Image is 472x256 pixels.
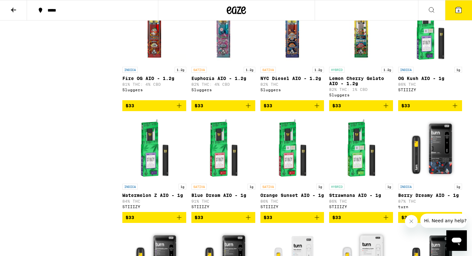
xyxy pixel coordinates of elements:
[398,116,462,212] a: Open page for Berry Dreamy AIO - 1g from turn
[329,199,393,203] p: 86% THC
[195,215,203,220] span: $33
[260,88,324,92] div: Sluggers
[191,212,255,223] button: Add to bag
[122,193,186,198] p: Watermelon Z AIO - 1g
[191,193,255,198] p: Blue Dream AIO - 1g
[385,184,393,190] p: 1g
[329,193,393,198] p: Strawnana AIO - 1g
[122,116,186,212] a: Open page for Watermelon Z AIO - 1g from STIIIZY
[191,184,207,190] p: SATIVA
[126,215,134,220] span: $33
[122,67,138,73] p: INDICA
[195,103,203,108] span: $33
[398,100,462,111] button: Add to bag
[260,116,324,181] img: STIIIZY - Orange Sunset AIO - 1g
[191,76,255,81] p: Euphoria AIO - 1.2g
[398,82,462,86] p: 86% THC
[260,199,324,203] p: 86% THC
[122,199,186,203] p: 84% THC
[191,205,255,209] div: STIIIZY
[260,193,324,198] p: Orange Sunset AIO - 1g
[329,116,393,181] img: STIIIZY - Strawnana AIO - 1g
[329,76,393,86] p: Lemon Cherry Gelato AIO - 1.2g
[332,103,341,108] span: $33
[398,193,462,198] p: Berry Dreamy AIO - 1g
[122,76,186,81] p: Fire OG AIO - 1.2g
[260,76,324,81] p: NYC Diesel AIO - 1.2g
[260,67,276,73] p: SATIVA
[179,184,186,190] p: 1g
[401,215,410,220] span: $33
[191,116,255,181] img: STIIIZY - Blue Dream AIO - 1g
[122,88,186,92] div: Sluggers
[122,184,138,190] p: INDICA
[260,82,324,86] p: 82% THC
[316,184,324,190] p: 1g
[329,87,393,92] p: 82% THC: 1% CBD
[264,215,272,220] span: $33
[329,184,345,190] p: HYBRID
[398,116,462,181] img: turn - Berry Dreamy AIO - 1g
[191,199,255,203] p: 91% THC
[329,116,393,212] a: Open page for Strawnana AIO - 1g from STIIIZY
[126,103,134,108] span: $33
[398,205,462,209] div: turn
[248,184,255,190] p: 1g
[458,9,459,13] span: 8
[122,116,186,181] img: STIIIZY - Watermelon Z AIO - 1g
[312,67,324,73] p: 1.2g
[122,212,186,223] button: Add to bag
[329,205,393,209] div: STIIIZY
[446,230,467,251] iframe: Button to launch messaging window
[420,214,467,228] iframe: Message from company
[264,103,272,108] span: $33
[445,0,472,20] button: 8
[175,67,186,73] p: 1.2g
[244,67,255,73] p: 1.2g
[122,82,186,86] p: 81% THC: 4% CBD
[454,184,462,190] p: 1g
[260,100,324,111] button: Add to bag
[191,100,255,111] button: Add to bag
[398,212,462,223] button: Add to bag
[401,103,410,108] span: $33
[260,205,324,209] div: STIIIZY
[398,76,462,81] p: OG Kush AIO - 1g
[329,212,393,223] button: Add to bag
[332,215,341,220] span: $33
[122,100,186,111] button: Add to bag
[454,67,462,73] p: 1g
[191,67,207,73] p: SATIVA
[398,184,414,190] p: INDICA
[398,199,462,203] p: 87% THC
[398,88,462,92] div: STIIIZY
[405,215,418,228] iframe: Close message
[191,88,255,92] div: Sluggers
[260,212,324,223] button: Add to bag
[381,67,393,73] p: 1.2g
[191,82,255,86] p: 82% THC: 4% CBD
[329,67,345,73] p: HYBRID
[329,93,393,97] div: Sluggers
[260,184,276,190] p: SATIVA
[122,205,186,209] div: STIIIZY
[191,116,255,212] a: Open page for Blue Dream AIO - 1g from STIIIZY
[398,67,414,73] p: INDICA
[260,116,324,212] a: Open page for Orange Sunset AIO - 1g from STIIIZY
[329,100,393,111] button: Add to bag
